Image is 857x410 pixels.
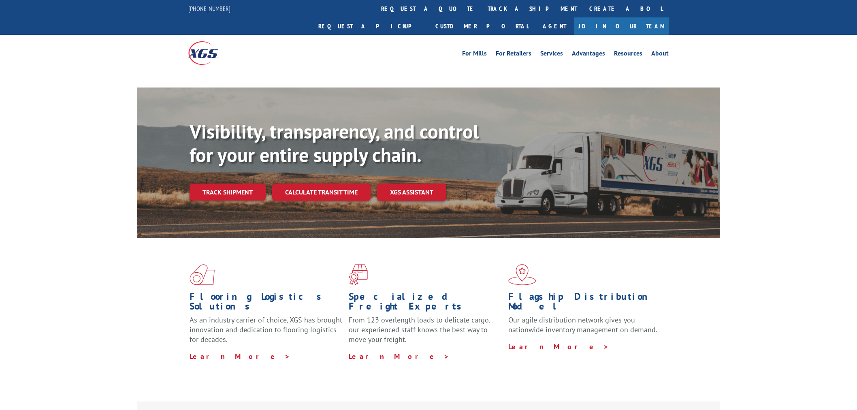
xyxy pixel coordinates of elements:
a: Advantages [572,50,605,59]
a: Customer Portal [429,17,535,35]
a: Join Our Team [574,17,669,35]
h1: Specialized Freight Experts [349,292,502,315]
a: Learn More > [508,342,609,351]
a: Learn More > [190,352,290,361]
a: Calculate transit time [272,184,371,201]
a: Agent [535,17,574,35]
b: Visibility, transparency, and control for your entire supply chain. [190,119,479,167]
a: XGS ASSISTANT [377,184,446,201]
a: Request a pickup [312,17,429,35]
p: From 123 overlength loads to delicate cargo, our experienced staff knows the best way to move you... [349,315,502,351]
img: xgs-icon-focused-on-flooring-red [349,264,368,285]
h1: Flooring Logistics Solutions [190,292,343,315]
a: Learn More > [349,352,450,361]
a: Services [540,50,563,59]
img: xgs-icon-flagship-distribution-model-red [508,264,536,285]
a: [PHONE_NUMBER] [188,4,230,13]
a: Resources [614,50,642,59]
a: Track shipment [190,184,266,201]
a: About [651,50,669,59]
h1: Flagship Distribution Model [508,292,661,315]
span: Our agile distribution network gives you nationwide inventory management on demand. [508,315,657,334]
a: For Retailers [496,50,531,59]
span: As an industry carrier of choice, XGS has brought innovation and dedication to flooring logistics... [190,315,342,344]
a: For Mills [462,50,487,59]
img: xgs-icon-total-supply-chain-intelligence-red [190,264,215,285]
